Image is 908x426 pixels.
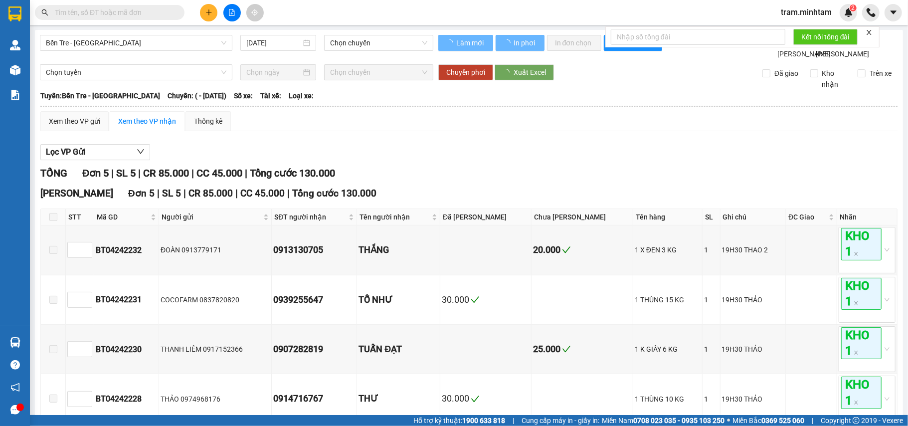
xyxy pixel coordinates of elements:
[357,275,440,325] td: TỐ NHƯ
[161,344,270,355] div: THANH LIÊM 0917152366
[359,342,438,356] div: TUẤN ĐẠT
[503,69,514,76] span: loading
[889,8,898,17] span: caret-down
[773,6,840,18] span: tram.minhtam
[495,64,554,80] button: Xuất Excel
[722,394,784,405] div: 19H30 THẢO
[94,374,159,424] td: BT04242228
[704,244,718,255] div: 1
[143,167,189,179] span: CR 85.000
[66,209,94,225] th: STT
[357,374,440,424] td: THƯ
[635,294,701,305] div: 1 THÙNG 15 KG
[704,294,718,305] div: 1
[359,243,438,257] div: THẮNG
[96,343,157,356] div: BT04242230
[867,8,876,17] img: phone-icon
[273,342,355,356] div: 0907282819
[513,415,514,426] span: |
[137,148,145,156] span: down
[727,419,730,423] span: ⚪️
[770,68,802,79] span: Đã giao
[841,228,882,260] span: KHO 1
[722,244,784,255] div: 19H30 THAO 2
[413,415,505,426] span: Hỗ trợ kỹ thuật:
[721,209,786,225] th: Ghi chú
[245,167,247,179] span: |
[46,35,226,50] span: Bến Tre - Sài Gòn
[234,90,253,101] span: Số xe:
[118,116,176,127] div: Xem theo VP nhận
[462,417,505,425] strong: 1900 633 818
[761,417,804,425] strong: 0369 525 060
[722,294,784,305] div: 19H30 THẢO
[635,394,701,405] div: 1 THÙNG 10 KG
[161,244,270,255] div: ĐOÀN 0913779171
[818,68,851,90] span: Kho nhận
[194,116,222,127] div: Thống kê
[522,415,599,426] span: Cung cấp máy in - giấy in:
[704,344,718,355] div: 1
[272,225,357,275] td: 0913130705
[471,395,480,404] span: check
[168,90,226,101] span: Chuyến: ( - [DATE])
[866,29,873,36] span: close
[514,67,546,78] span: Xuất Excel
[289,90,314,101] span: Loại xe:
[850,4,857,11] sup: 2
[46,65,226,80] span: Chọn tuyến
[840,212,895,222] div: Nhãn
[703,209,720,225] th: SL
[446,39,455,46] span: loading
[440,209,532,225] th: Đã [PERSON_NAME]
[157,188,160,199] span: |
[732,415,804,426] span: Miền Bắc
[8,6,21,21] img: logo-vxr
[330,65,427,80] span: Chọn chuyến
[246,4,264,21] button: aim
[116,167,136,179] span: SL 5
[40,167,67,179] span: TỔNG
[111,167,114,179] span: |
[360,212,430,222] span: Tên người nhận
[223,4,241,21] button: file-add
[96,393,157,405] div: BT04242228
[161,294,270,305] div: COCOFARM 0837820820
[851,4,855,11] span: 2
[359,392,438,406] div: THƯ
[240,188,285,199] span: CC 45.000
[788,212,827,222] span: ĐC Giao
[704,394,718,405] div: 1
[866,68,896,79] span: Trên xe
[793,29,858,45] button: Kết nối tổng đài
[228,9,235,16] span: file-add
[55,7,173,18] input: Tìm tên, số ĐT hoặc mã đơn
[602,415,725,426] span: Miền Nam
[97,212,149,222] span: Mã GD
[235,188,238,199] span: |
[10,383,20,392] span: notification
[46,146,85,158] span: Lọc VP Gửi
[633,209,703,225] th: Tên hàng
[633,417,725,425] strong: 0708 023 035 - 0935 103 250
[191,167,194,179] span: |
[94,225,159,275] td: BT04242232
[287,188,290,199] span: |
[96,293,157,306] div: BT04242231
[96,244,157,256] div: BT04242232
[40,144,150,160] button: Lọc VP Gửi
[273,293,355,307] div: 0939255647
[532,209,633,225] th: Chưa [PERSON_NAME]
[272,325,357,374] td: 0907282819
[188,188,233,199] span: CR 85.000
[635,344,701,355] div: 1 K GIẤY 6 KG
[200,4,217,21] button: plus
[854,301,859,306] span: close
[547,35,601,51] button: In đơn chọn
[162,212,261,222] span: Người gửi
[442,392,530,406] div: 30.000
[442,293,530,307] div: 30.000
[41,9,48,16] span: search
[10,337,20,348] img: warehouse-icon
[205,9,212,16] span: plus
